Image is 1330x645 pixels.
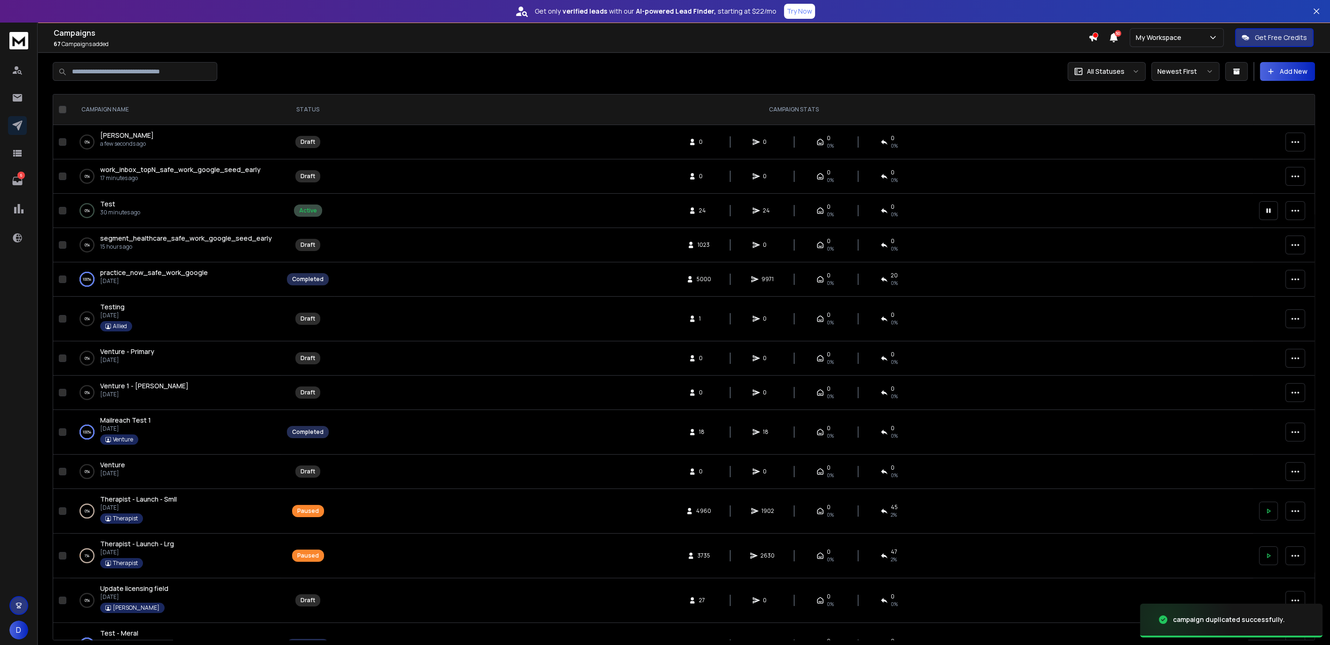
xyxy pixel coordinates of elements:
span: 0% [827,600,834,608]
span: 27 [699,597,708,604]
span: 0 [891,237,895,245]
th: STATUS [281,94,334,125]
span: 9971 [761,275,774,283]
span: 0% [827,393,834,400]
span: 0 [891,203,895,211]
div: Paused [297,507,319,515]
a: [PERSON_NAME] [100,131,154,140]
td: 0%segment_healthcare_safe_work_google_seed_early15 hours ago [70,228,281,262]
span: practice_now_safe_work_google [100,268,208,277]
span: 0 [699,138,708,146]
p: Try Now [787,7,812,16]
td: 1%Therapist - Launch - Lrg[DATE]Therapist [70,534,281,578]
span: 67 [54,40,61,48]
p: 17 minutes ago [100,174,261,182]
span: 0 [891,637,895,645]
span: Test [100,199,115,208]
td: 0%Venture - Primary[DATE] [70,341,281,376]
p: [PERSON_NAME] [113,604,159,612]
a: Therapist - Launch - Lrg [100,539,174,549]
p: 100 % [83,275,91,284]
span: 0 [891,311,895,319]
p: 0 % [85,240,90,250]
span: 0 [827,425,831,432]
span: 0 [891,593,895,600]
a: Venture - Primary [100,347,154,356]
button: Try Now [784,4,815,19]
div: Draft [301,354,315,362]
span: 0% [891,358,898,366]
span: 50 [1115,30,1121,37]
span: 0% [827,319,834,326]
a: Test [100,199,115,209]
span: 0 [763,173,772,180]
span: 0 [827,593,831,600]
p: [DATE] [100,356,154,364]
span: 0 [763,241,772,249]
span: Venture - Primary [100,347,154,356]
p: 0 % [85,137,90,147]
td: 0%Update licensing field[DATE][PERSON_NAME] [70,578,281,623]
span: 0% [891,319,898,326]
button: Add New [1260,62,1315,81]
p: [DATE] [100,504,177,511]
span: 0 [763,597,772,604]
td: 0%Venture[DATE] [70,455,281,489]
span: 0% [827,511,834,519]
span: Therapist - Launch - Smll [100,495,177,503]
h1: Campaigns [54,27,1088,39]
a: 6 [8,172,27,190]
div: Draft [301,315,315,322]
span: 0 [827,637,831,645]
span: 0 [699,468,708,475]
span: 0 % [891,211,898,218]
a: Testing [100,302,125,312]
span: Venture [100,460,125,469]
p: Campaigns added [54,40,1088,48]
span: 0 [763,354,772,362]
span: 4960 [696,507,711,515]
span: 0 [827,169,831,176]
div: Draft [301,173,315,180]
a: practice_now_safe_work_google [100,268,208,277]
div: Completed [292,275,324,283]
span: 3735 [697,552,710,559]
span: 0 [827,351,831,358]
a: Test - Meral [100,629,138,638]
p: 0 % [85,467,90,476]
p: 0 % [85,388,90,397]
p: My Workspace [1136,33,1185,42]
span: 0 [763,315,772,322]
span: work_inbox_topN_safe_work_google_seed_early [100,165,261,174]
span: 45 [891,503,898,511]
span: 20 [891,272,898,279]
span: 0% [827,211,834,218]
td: 0%[PERSON_NAME]a few seconds ago [70,125,281,159]
span: 0 [827,237,831,245]
span: 18 [699,428,708,436]
button: Get Free Credits [1235,28,1314,47]
td: 100%Mailreach Test 1[DATE]Venture [70,410,281,455]
span: Update licensing field [100,584,168,593]
a: Mailreach Test 1 [100,416,151,425]
span: 0 [763,468,772,475]
span: D [9,621,28,639]
p: Therapist [113,559,138,567]
td: 0%Test30 minutes ago [70,194,281,228]
span: 0 [763,389,772,396]
span: 0 [891,464,895,472]
span: 0 [827,134,831,142]
img: logo [9,32,28,49]
div: Draft [301,468,315,475]
span: 1902 [761,507,774,515]
p: 0 % [85,206,90,215]
p: 30 minutes ago [100,209,140,216]
a: segment_healthcare_safe_work_google_seed_early [100,234,272,243]
span: 0 [827,548,831,556]
span: 0 [827,385,831,393]
span: 0% [827,358,834,366]
a: Venture [100,460,125,470]
span: 0 [891,425,895,432]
